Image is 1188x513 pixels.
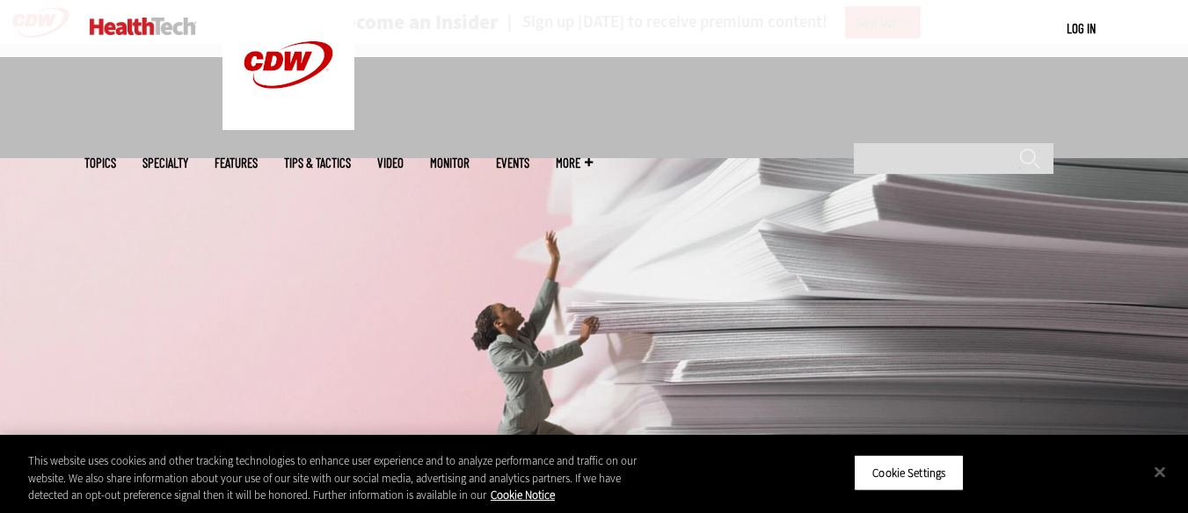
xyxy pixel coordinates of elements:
a: Tips & Tactics [284,156,351,170]
a: Features [215,156,258,170]
button: Cookie Settings [854,454,964,491]
a: Video [377,156,404,170]
span: More [556,156,593,170]
span: Specialty [142,156,188,170]
button: Close [1141,452,1179,491]
div: This website uses cookies and other tracking technologies to enhance user experience and to analy... [28,452,653,504]
img: Home [90,18,196,35]
a: Log in [1067,20,1096,36]
a: CDW [222,116,354,134]
span: Topics [84,156,116,170]
a: MonITor [430,156,470,170]
div: User menu [1067,19,1096,38]
a: Events [496,156,529,170]
a: More information about your privacy [491,488,555,502]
